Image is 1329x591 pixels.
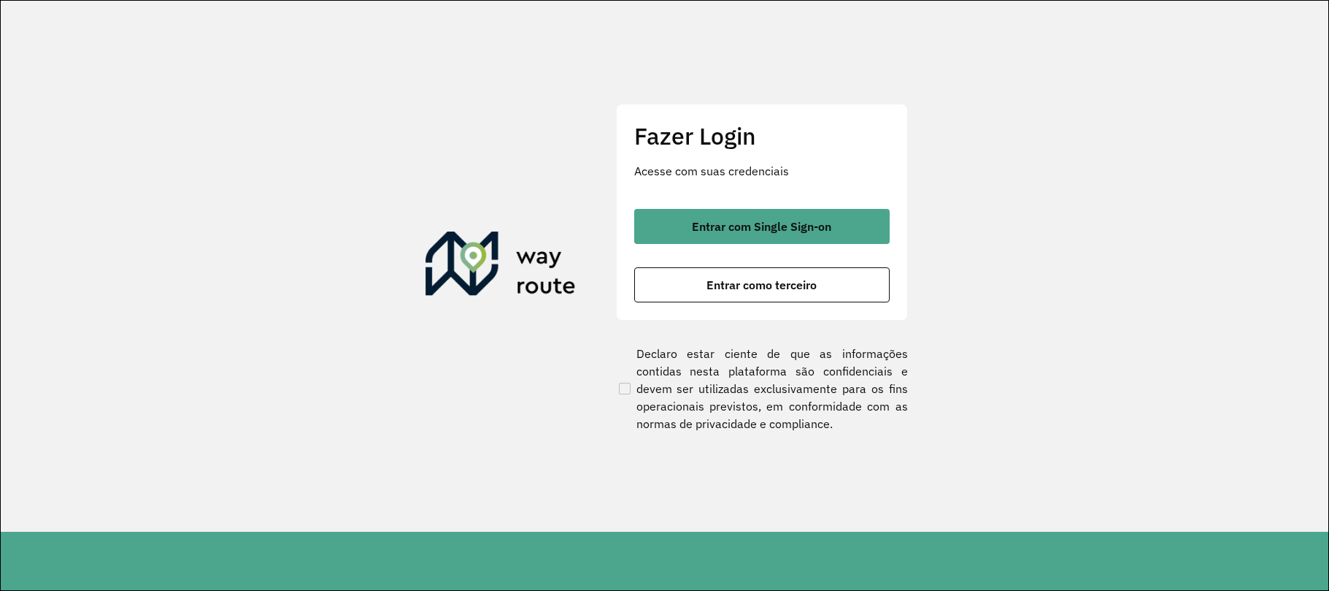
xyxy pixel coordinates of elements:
[634,162,890,180] p: Acesse com suas credenciais
[634,267,890,302] button: button
[634,122,890,150] h2: Fazer Login
[706,279,817,291] span: Entrar como terceiro
[425,232,576,302] img: Roteirizador AmbevTech
[634,209,890,244] button: button
[692,221,831,232] span: Entrar com Single Sign-on
[616,345,908,432] label: Declaro estar ciente de que as informações contidas nesta plataforma são confidenciais e devem se...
